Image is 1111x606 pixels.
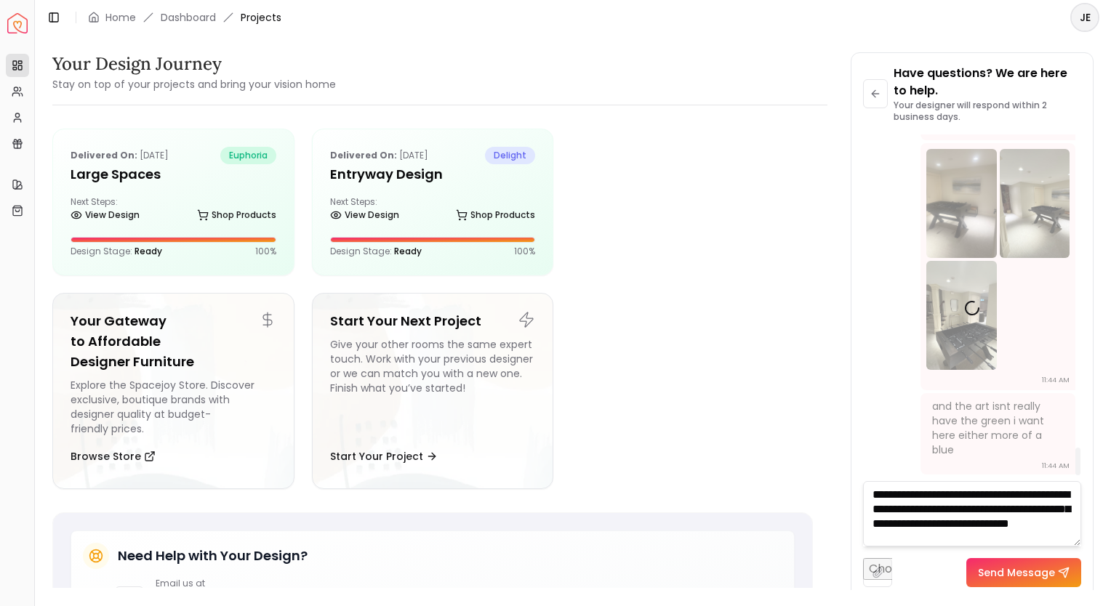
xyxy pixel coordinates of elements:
p: 100 % [255,246,276,257]
p: [DATE] [330,147,428,164]
span: delight [485,147,535,164]
button: Browse Store [71,442,156,471]
h5: Start Your Next Project [330,311,536,331]
div: Give your other rooms the same expert touch. Work with your previous designer or we can match you... [330,337,536,436]
b: Delivered on: [330,149,397,161]
nav: breadcrumb [88,10,281,25]
a: Shop Products [456,205,535,225]
div: and the art isnt really have the green i want here either more of a blue [932,399,1061,457]
img: Chat Image [1000,149,1070,258]
div: Explore the Spacejoy Store. Discover exclusive, boutique brands with designer quality at budget-f... [71,378,276,436]
a: Start Your Next ProjectGive your other rooms the same expert touch. Work with your previous desig... [312,293,554,489]
img: Chat Image [926,149,997,258]
img: Chat Image [926,261,997,370]
button: Start Your Project [330,442,438,471]
span: Ready [135,245,162,257]
button: Send Message [966,558,1081,587]
button: JE [1070,3,1099,32]
a: View Design [330,205,399,225]
div: Next Steps: [330,196,536,225]
a: Dashboard [161,10,216,25]
a: Home [105,10,136,25]
span: Projects [241,10,281,25]
a: Shop Products [197,205,276,225]
a: View Design [71,205,140,225]
a: Spacejoy [7,13,28,33]
b: Delivered on: [71,149,137,161]
p: Design Stage: [330,246,422,257]
div: 11:44 AM [1042,458,1070,473]
h5: Large Spaces [71,164,276,185]
div: 11:44 AM [1042,373,1070,387]
h5: Entryway Design [330,164,536,185]
h5: Your Gateway to Affordable Designer Furniture [71,311,276,372]
p: Have questions? We are here to help. [894,65,1081,100]
a: Your Gateway to Affordable Designer FurnitureExplore the Spacejoy Store. Discover exclusive, bout... [52,293,294,489]
h3: Your Design Journey [52,52,336,76]
div: Next Steps: [71,196,276,225]
p: Your designer will respond within 2 business days. [894,100,1081,123]
p: Design Stage: [71,246,162,257]
span: euphoria [220,147,276,164]
span: JE [1072,4,1098,31]
p: Email us at [156,578,265,589]
img: Spacejoy Logo [7,13,28,33]
h5: Need Help with Your Design? [118,546,308,566]
p: [DATE] [71,147,169,164]
span: Ready [394,245,422,257]
small: Stay on top of your projects and bring your vision home [52,77,336,92]
p: 100 % [514,246,535,257]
